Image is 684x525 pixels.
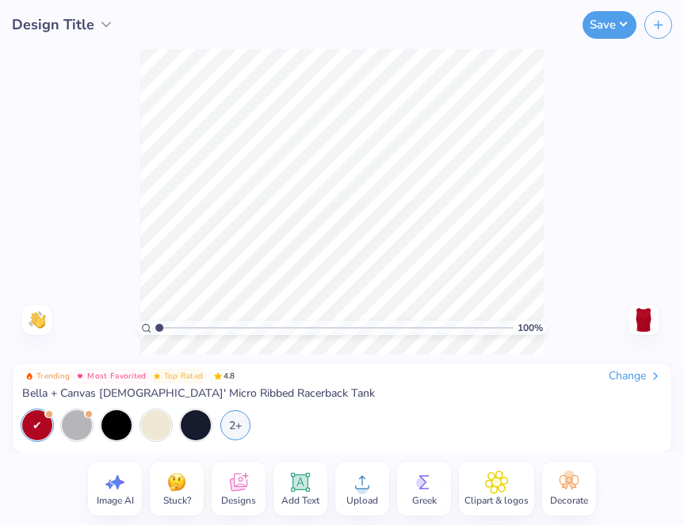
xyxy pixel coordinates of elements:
[36,372,70,380] span: Trending
[163,494,191,507] span: Stuck?
[518,321,543,335] span: 100 %
[76,372,84,380] img: Most Favorited sort
[22,386,375,401] span: Bella + Canvas [DEMOGRAPHIC_DATA]' Micro Ribbed Racerback Tank
[220,410,250,440] div: 2+
[165,470,189,494] img: Stuck?
[22,369,73,383] button: Badge Button
[164,372,204,380] span: Top Rated
[97,494,134,507] span: Image AI
[346,494,378,507] span: Upload
[153,372,161,380] img: Top Rated sort
[583,11,636,39] button: Save
[150,369,207,383] button: Badge Button
[412,494,437,507] span: Greek
[73,369,149,383] button: Badge Button
[12,14,94,36] span: Design Title
[25,372,33,380] img: Trending sort
[221,494,256,507] span: Designs
[464,494,529,507] span: Clipart & logos
[281,494,319,507] span: Add Text
[209,369,239,383] span: 4.8
[550,494,588,507] span: Decorate
[87,372,146,380] span: Most Favorited
[609,369,662,383] div: Change
[631,307,656,333] img: Back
